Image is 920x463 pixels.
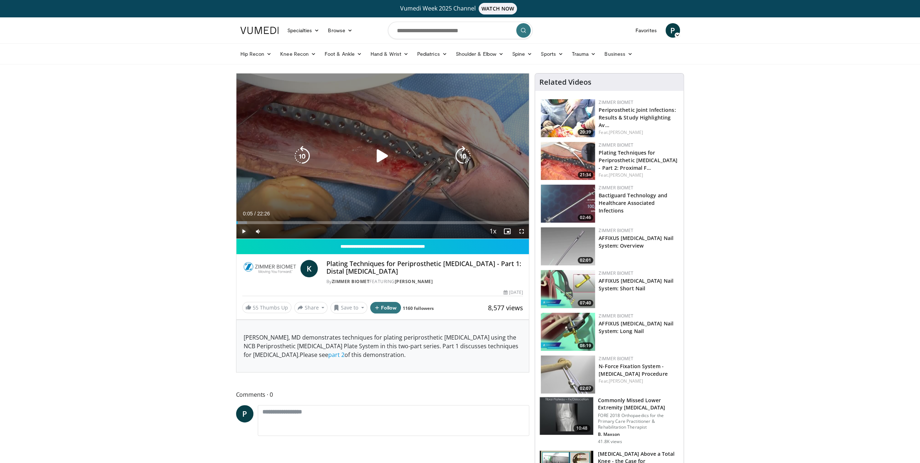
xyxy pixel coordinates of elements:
span: 8,577 views [488,303,523,312]
button: Play [236,224,251,239]
a: Browse [324,23,357,38]
a: 21:34 [541,142,595,180]
img: Zimmer Biomet [242,260,298,277]
div: Feat. [599,172,678,178]
button: Share [294,302,328,313]
p: FORE 2018 Orthopaedics for the Primary Care Practitioner & Rehabilitation Therapist [598,413,679,430]
a: Zimmer Biomet [599,99,633,105]
span: 21:34 [578,172,593,178]
span: 02:01 [578,257,593,264]
span: of this demonstration. [345,351,406,359]
a: Zimmer Biomet [599,227,633,233]
div: Progress Bar [236,221,529,224]
span: 55 [253,304,258,311]
img: c0eba32f-3750-46e2-85bd-0889492201d2.150x105_q85_crop-smart_upscale.jpg [541,313,595,351]
a: [PERSON_NAME] [609,378,643,384]
a: 02:46 [541,185,595,223]
a: AFFIXUS [MEDICAL_DATA] Nail System: Overview [599,235,673,249]
img: c4b8c862-095b-430c-a336-6d45a9d5bbc3.150x105_q85_crop-smart_upscale.jpg [541,99,595,137]
a: Sports [536,47,568,61]
h4: Plating Techniques for Periprosthetic [MEDICAL_DATA] - Part 1: Distal [MEDICAL_DATA] [326,260,523,275]
a: Zimmer Biomet [599,313,633,319]
a: Zimmer Biomet [332,278,370,285]
img: d3d8f40d-49c1-49a9-a5ab-fc0423babe4c.150x105_q85_crop-smart_upscale.jpg [541,185,595,223]
img: 793850bd-41ce-4d88-b1d1-754fa64ca528.150x105_q85_crop-smart_upscale.jpg [541,270,595,308]
button: Playback Rate [485,224,500,239]
span: 10:48 [573,425,591,432]
a: 08:19 [541,313,595,351]
img: VuMedi Logo [240,27,279,34]
a: AFFIXUS [MEDICAL_DATA] Nail System: Short Nail [599,277,673,292]
a: Periprosthetic Joint Infections: Results & Study Highlighting Av… [599,106,676,129]
a: [PERSON_NAME] [395,278,433,285]
a: Zimmer Biomet [599,355,633,362]
a: 20:39 [541,99,595,137]
span: 07:40 [578,300,593,306]
img: PE3O6Z9ojHeNSk7H4xMDoxOjBzMTt2bJ.150x105_q85_crop-smart_upscale.jpg [541,355,595,393]
a: Zimmer Biomet [599,142,633,148]
a: Zimmer Biomet [599,185,633,191]
a: Pediatrics [413,47,452,61]
a: 1160 followers [403,305,434,311]
span: / [254,211,256,216]
a: Hand & Wrist [366,47,413,61]
p: 41.8K views [598,439,622,445]
span: 22:26 [257,211,270,216]
button: Enable picture-in-picture mode [500,224,514,239]
a: [PERSON_NAME] [609,129,643,135]
span: 0:05 [243,211,253,216]
a: Shoulder & Elbow [452,47,508,61]
a: 02:01 [541,227,595,265]
span: Please see [300,351,328,359]
input: Search topics, interventions [388,22,532,39]
a: part 2 [328,351,345,359]
span: Comments 0 [236,390,530,399]
span: 20:39 [578,129,593,135]
a: Specialties [283,23,324,38]
a: Plating Techniques for Periprosthetic [MEDICAL_DATA] - Part 2: Proximal F… [599,149,677,171]
a: Bactiguard Technology and Healthcare Associated Infections [599,192,667,214]
a: [PERSON_NAME] [609,172,643,178]
a: N-Force Fixation System - [MEDICAL_DATA] Procedure [599,363,667,377]
h3: Commonly Missed Lower Extremity [MEDICAL_DATA] [598,397,679,411]
a: Business [600,47,637,61]
a: 02:07 [541,355,595,393]
button: Mute [251,224,265,239]
button: Fullscreen [514,224,529,239]
div: [DATE] [504,289,523,296]
p: B. Maxson [598,432,679,437]
img: 4aa379b6-386c-4fb5-93ee-de5617843a87.150x105_q85_crop-smart_upscale.jpg [540,397,593,435]
div: By FEATURING [326,278,523,285]
a: Vumedi Week 2025 ChannelWATCH NOW [241,3,679,14]
a: Foot & Ankle [320,47,366,61]
video-js: Video Player [236,73,529,239]
a: Trauma [568,47,600,61]
a: 55 Thumbs Up [242,302,291,313]
a: Favorites [631,23,661,38]
span: 08:19 [578,342,593,349]
p: [PERSON_NAME], MD demonstrates techniques for plating periprosthetic [MEDICAL_DATA] using the NCB... [244,333,522,359]
span: 02:46 [578,214,593,221]
div: Feat. [599,378,678,384]
a: 10:48 Commonly Missed Lower Extremity [MEDICAL_DATA] FORE 2018 Orthopaedics for the Primary Care ... [539,397,679,445]
span: WATCH NOW [479,3,517,14]
a: Spine [508,47,536,61]
h4: Related Videos [539,78,591,87]
button: Follow [370,302,401,313]
span: 02:07 [578,385,593,392]
a: K [300,260,318,277]
a: Zimmer Biomet [599,270,633,276]
a: Hip Recon [236,47,276,61]
a: AFFIXUS [MEDICAL_DATA] Nail System: Long Nail [599,320,673,334]
a: P [666,23,680,38]
div: Feat. [599,129,678,136]
img: 0957b400-32dd-4402-b896-6ba8ad75ae1b.150x105_q85_crop-smart_upscale.jpg [541,142,595,180]
a: 07:40 [541,270,595,308]
img: PE3O6Z9ojHeNSk7H4xMDoxOjA4MTsiGN.150x105_q85_crop-smart_upscale.jpg [541,227,595,265]
a: Knee Recon [276,47,320,61]
button: Save to [330,302,367,313]
a: P [236,405,253,422]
